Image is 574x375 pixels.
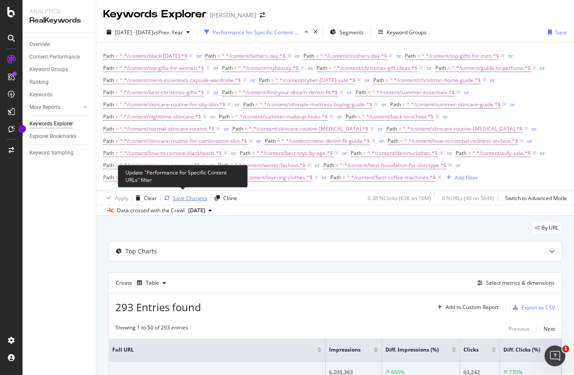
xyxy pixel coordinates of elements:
button: or [295,52,300,60]
button: or [540,64,545,72]
div: Select metrics & dimensions [486,279,554,286]
div: or [322,174,327,181]
span: Path [103,52,114,59]
div: Keyword Groups [29,65,68,74]
span: vs Prev. Year [153,29,183,36]
button: or [456,161,461,169]
div: or [337,113,342,120]
div: Keyword Sampling [29,148,74,158]
span: = [336,161,339,169]
div: or [308,64,313,72]
span: Path [330,174,341,181]
span: = [447,64,450,72]
a: Keyword Groups [29,65,90,74]
span: = [234,64,237,72]
button: or [235,100,240,109]
button: Clear [132,191,157,205]
span: Path [103,149,114,157]
div: or [365,76,370,84]
button: Previous [509,324,529,334]
div: Keywords [29,90,52,99]
div: Keywords Explorer [103,7,206,22]
span: Path [103,101,114,108]
span: Path [405,52,416,59]
iframe: Intercom live chat [545,345,565,366]
div: Keywords Explorer [29,119,73,128]
button: Save [545,25,567,39]
span: ^.*/content/nighttime-skincare.*$ [120,111,201,123]
div: Showing 1 to 50 of 293 entries [115,324,188,334]
a: Ranking [29,78,90,87]
span: = [234,89,237,96]
span: Path [388,137,398,145]
span: = [329,64,332,72]
div: or [447,149,452,157]
div: Update "Performance for Specific Content URLs" filter [118,165,248,187]
span: Path [243,101,254,108]
span: = [115,76,118,84]
span: = [252,149,255,157]
button: Save Changes [161,191,207,205]
span: ^.*/content/christmas-gift-ideas.*$ [333,62,417,74]
span: = [115,52,118,59]
span: Path [435,64,446,72]
span: = [255,101,258,108]
span: = [468,149,471,157]
span: = [115,64,118,72]
div: or [213,64,219,72]
span: = [358,113,361,120]
button: Add Filter [443,172,478,183]
button: or [224,125,229,133]
button: [DATE] - [DATE]vsPrev. Year [103,25,193,39]
div: Tooltip anchor [18,125,26,133]
div: Next [544,325,555,332]
div: RealKeywords [29,16,89,26]
div: Ranking [29,78,49,87]
span: ^.*/content/mybeauty.*$ [238,62,299,74]
div: or [209,161,215,169]
button: or [508,52,513,60]
div: legacy label [532,222,562,234]
a: Overview [29,40,90,49]
span: Path [219,113,230,120]
button: Segments [326,25,367,39]
span: Path [103,174,114,181]
span: ^.*/content/skincare-routine-for-combination-skin.*$ [120,135,247,147]
div: or [231,149,236,157]
div: Clone [223,194,237,202]
span: = [402,101,405,108]
button: or [347,88,352,96]
span: ^.*/content/best-toys-by-age.*$ [256,147,333,159]
span: ^.*/content/black-[DATE].*$ [120,50,187,62]
div: or [532,125,537,132]
span: Path [222,64,233,72]
button: or [337,112,342,121]
button: or [379,137,384,145]
div: or [464,89,469,96]
span: Path [103,137,114,145]
span: Path [386,125,397,132]
span: = [231,113,234,120]
button: or [443,112,448,121]
span: ^.*/content/find-your-dream-denim-fit.*$ [238,86,338,99]
span: = [400,137,403,145]
span: [DATE] - [DATE] [115,29,153,36]
div: arrow-right-arrow-left [260,12,265,18]
div: or [210,113,215,120]
span: 2025 Jun. 30th [188,207,205,214]
span: ^.*/content/summer-essentials.*$ [372,86,455,99]
span: Path [222,89,233,96]
div: Data crossed with the Crawl [117,207,185,214]
span: = [271,76,274,84]
span: ^.*/content/christmas-home-guide.*$ [390,74,481,86]
div: Top Charts [125,247,157,256]
a: Explorer Bookmarks [29,132,90,141]
div: or [510,101,515,108]
span: ^.*/content/best-christmas-gifts.*$ [120,86,204,99]
div: Clear [144,194,157,202]
span: = [316,52,319,59]
button: or [378,125,383,133]
button: or [315,161,320,169]
div: or [443,113,448,120]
